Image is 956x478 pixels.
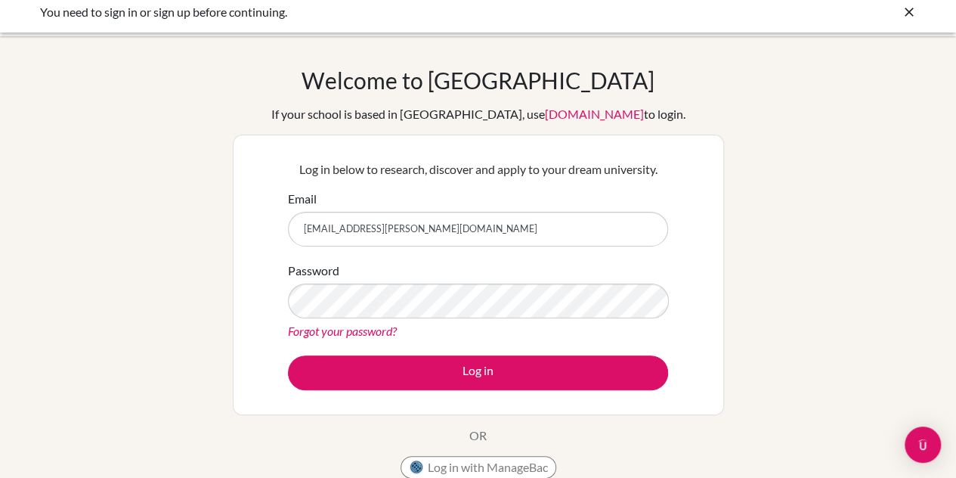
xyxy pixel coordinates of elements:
[302,67,654,94] h1: Welcome to [GEOGRAPHIC_DATA]
[288,160,668,178] p: Log in below to research, discover and apply to your dream university.
[288,324,397,338] a: Forgot your password?
[905,427,941,463] div: Open Intercom Messenger
[288,355,668,390] button: Log in
[469,427,487,445] p: OR
[40,3,690,21] div: You need to sign in or sign up before continuing.
[288,190,317,208] label: Email
[271,105,685,123] div: If your school is based in [GEOGRAPHIC_DATA], use to login.
[288,262,339,280] label: Password
[545,107,644,121] a: [DOMAIN_NAME]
